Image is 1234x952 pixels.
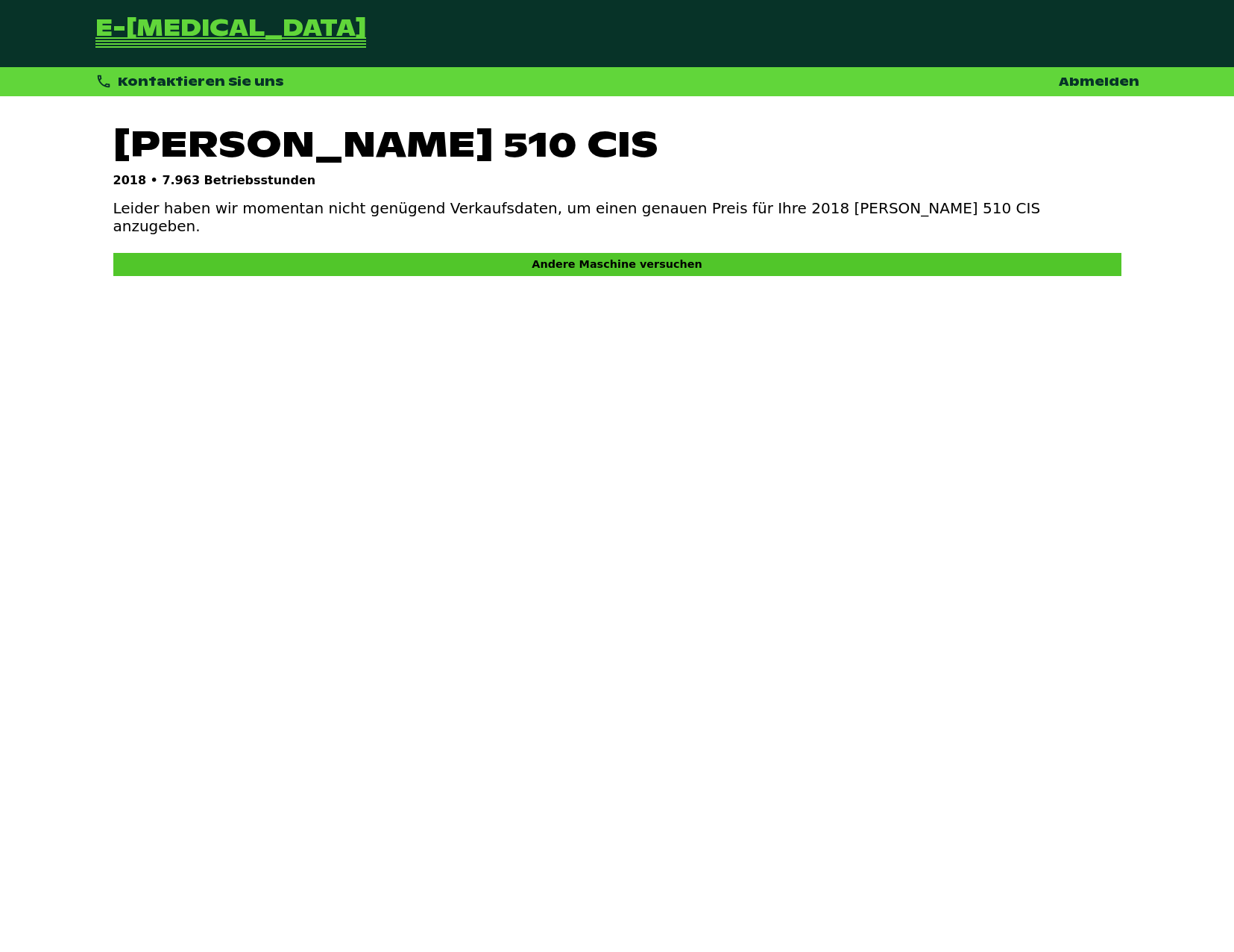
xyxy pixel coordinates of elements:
div: Kontaktieren Sie uns [95,73,285,90]
a: Andere Maschine versuchen [113,253,1121,275]
a: Abmelden [1059,74,1139,90]
span: Kontaktieren Sie uns [118,74,284,90]
h1: [PERSON_NAME] 510 CIS [113,120,1121,167]
a: Zurück zur Startseite [95,18,366,49]
p: 2018 • 7.963 Betriebsstunden [113,173,1121,187]
p: Leider haben wir momentan nicht genügend Verkaufsdaten, um einen genauen Preis für Ihre 2018 [PER... [113,199,1121,235]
